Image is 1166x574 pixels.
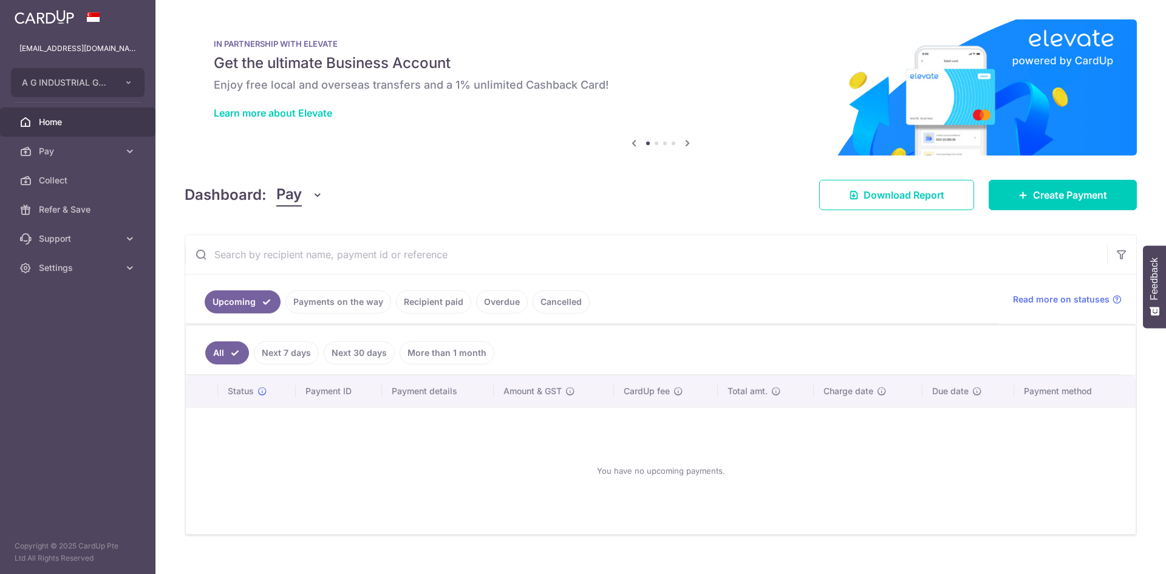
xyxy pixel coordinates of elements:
span: Read more on statuses [1013,293,1110,306]
a: Create Payment [989,180,1137,210]
a: All [205,341,249,364]
span: Feedback [1149,258,1160,300]
a: Payments on the way [285,290,391,313]
span: A G INDUSTRIAL GAS TRADING PTE LTD [22,77,112,89]
h5: Get the ultimate Business Account [214,53,1108,73]
h4: Dashboard: [185,184,267,206]
p: IN PARTNERSHIP WITH ELEVATE [214,39,1108,49]
span: Pay [39,145,119,157]
span: Charge date [823,385,873,397]
a: Next 30 days [324,341,395,364]
h6: Enjoy free local and overseas transfers and a 1% unlimited Cashback Card! [214,78,1108,92]
a: Cancelled [533,290,590,313]
span: Amount & GST [503,385,562,397]
a: Next 7 days [254,341,319,364]
span: Home [39,116,119,128]
a: Overdue [476,290,528,313]
div: You have no upcoming payments. [200,417,1121,524]
span: Total amt. [728,385,768,397]
a: Read more on statuses [1013,293,1122,306]
p: [EMAIL_ADDRESS][DOMAIN_NAME] [19,43,136,55]
a: Recipient paid [396,290,471,313]
a: Learn more about Elevate [214,107,332,119]
span: Refer & Save [39,203,119,216]
th: Payment ID [296,375,382,407]
span: Create Payment [1033,188,1107,202]
th: Payment details [382,375,494,407]
a: More than 1 month [400,341,494,364]
span: Collect [39,174,119,186]
span: Pay [276,183,302,207]
img: CardUp [15,10,74,24]
span: Due date [932,385,969,397]
span: Status [228,385,254,397]
input: Search by recipient name, payment id or reference [185,235,1107,274]
a: Upcoming [205,290,281,313]
span: Download Report [864,188,944,202]
span: Settings [39,262,119,274]
a: Download Report [819,180,974,210]
button: Pay [276,183,323,207]
span: Support [39,233,119,245]
th: Payment method [1014,375,1136,407]
button: A G INDUSTRIAL GAS TRADING PTE LTD [11,68,145,97]
span: CardUp fee [624,385,670,397]
button: Feedback - Show survey [1143,245,1166,328]
img: Renovation banner [185,19,1137,155]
